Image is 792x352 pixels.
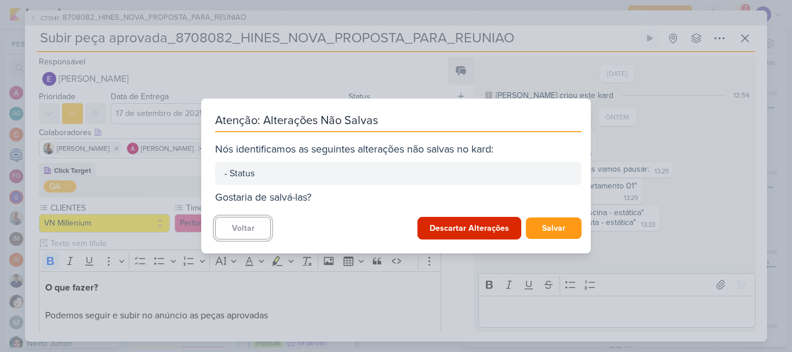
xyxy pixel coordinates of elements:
[215,141,582,157] div: Nós identificamos as seguintes alterações não salvas no kard:
[417,217,521,239] button: Descartar Alterações
[215,190,582,205] div: Gostaria de salvá-las?
[215,217,271,239] button: Voltar
[215,113,582,132] div: Atenção: Alterações Não Salvas
[526,217,582,239] button: Salvar
[224,166,572,180] div: - Status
